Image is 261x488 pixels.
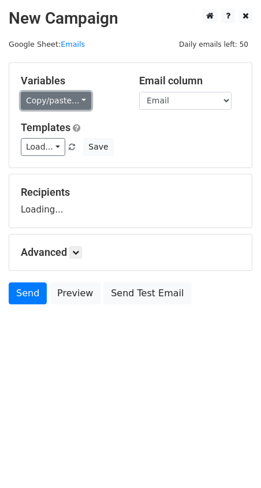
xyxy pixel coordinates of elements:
[61,40,85,49] a: Emails
[21,186,240,199] h5: Recipients
[175,38,252,51] span: Daily emails left: 50
[9,282,47,304] a: Send
[9,40,85,49] small: Google Sheet:
[103,282,191,304] a: Send Test Email
[21,246,240,259] h5: Advanced
[83,138,113,156] button: Save
[21,92,91,110] a: Copy/paste...
[21,186,240,216] div: Loading...
[50,282,100,304] a: Preview
[139,74,240,87] h5: Email column
[21,138,65,156] a: Load...
[9,9,252,28] h2: New Campaign
[21,74,122,87] h5: Variables
[175,40,252,49] a: Daily emails left: 50
[21,121,70,133] a: Templates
